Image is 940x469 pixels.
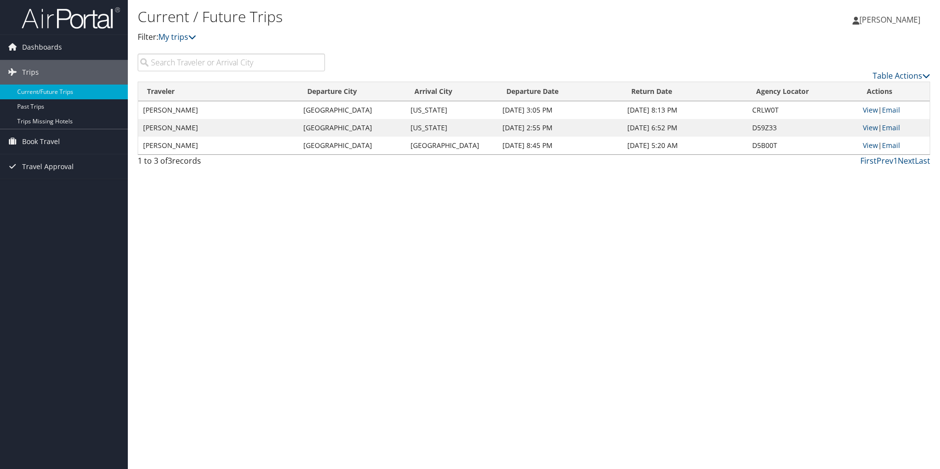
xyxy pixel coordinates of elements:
p: Filter: [138,31,666,44]
td: [DATE] 8:13 PM [622,101,747,119]
td: [PERSON_NAME] [138,101,298,119]
a: Last [915,155,930,166]
td: [DATE] 6:52 PM [622,119,747,137]
td: [DATE] 3:05 PM [498,101,622,119]
td: D59Z33 [747,119,858,137]
th: Actions [858,82,930,101]
span: Book Travel [22,129,60,154]
td: D5B00T [747,137,858,154]
th: Arrival City: activate to sort column ascending [406,82,498,101]
span: 3 [168,155,172,166]
a: My trips [158,31,196,42]
td: [GEOGRAPHIC_DATA] [298,119,406,137]
td: | [858,101,930,119]
a: Email [882,141,900,150]
a: View [863,123,878,132]
a: Next [898,155,915,166]
td: | [858,137,930,154]
input: Search Traveler or Arrival City [138,54,325,71]
span: Dashboards [22,35,62,59]
a: View [863,105,878,115]
td: CRLW0T [747,101,858,119]
a: Email [882,123,900,132]
td: [DATE] 8:45 PM [498,137,622,154]
span: Travel Approval [22,154,74,179]
a: Table Actions [873,70,930,81]
a: 1 [893,155,898,166]
td: [GEOGRAPHIC_DATA] [406,137,498,154]
td: [US_STATE] [406,119,498,137]
a: Email [882,105,900,115]
th: Return Date: activate to sort column ascending [622,82,747,101]
a: Prev [877,155,893,166]
td: [PERSON_NAME] [138,137,298,154]
th: Traveler: activate to sort column ascending [138,82,298,101]
a: [PERSON_NAME] [852,5,930,34]
td: [DATE] 5:20 AM [622,137,747,154]
div: 1 to 3 of records [138,155,325,172]
td: [DATE] 2:55 PM [498,119,622,137]
td: [PERSON_NAME] [138,119,298,137]
th: Departure Date: activate to sort column descending [498,82,622,101]
img: airportal-logo.png [22,6,120,29]
td: | [858,119,930,137]
span: Trips [22,60,39,85]
td: [GEOGRAPHIC_DATA] [298,101,406,119]
a: View [863,141,878,150]
th: Departure City: activate to sort column ascending [298,82,406,101]
td: [GEOGRAPHIC_DATA] [298,137,406,154]
span: [PERSON_NAME] [859,14,920,25]
a: First [860,155,877,166]
th: Agency Locator: activate to sort column ascending [747,82,858,101]
h1: Current / Future Trips [138,6,666,27]
td: [US_STATE] [406,101,498,119]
